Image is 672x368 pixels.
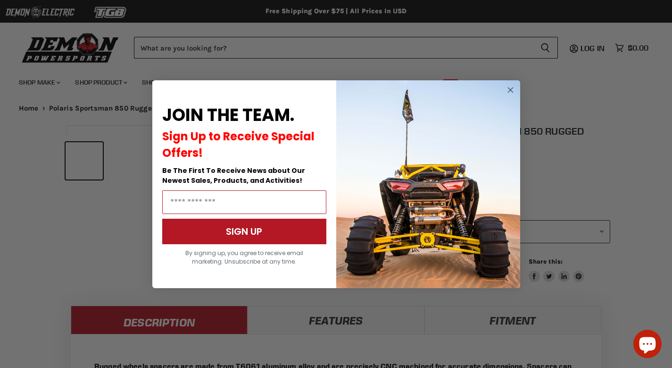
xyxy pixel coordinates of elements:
[336,80,520,288] img: a9095488-b6e7-41ba-879d-588abfab540b.jpeg
[505,84,516,96] button: Close dialog
[185,249,303,265] span: By signing up, you agree to receive email marketing. Unsubscribe at any time.
[162,190,326,214] input: Email Address
[631,330,664,360] inbox-online-store-chat: Shopify online store chat
[162,128,315,161] span: Sign Up to Receive Special Offers!
[162,103,294,127] span: JOIN THE TEAM.
[162,219,326,244] button: SIGN UP
[162,166,305,185] span: Be The First To Receive News about Our Newest Sales, Products, and Activities!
